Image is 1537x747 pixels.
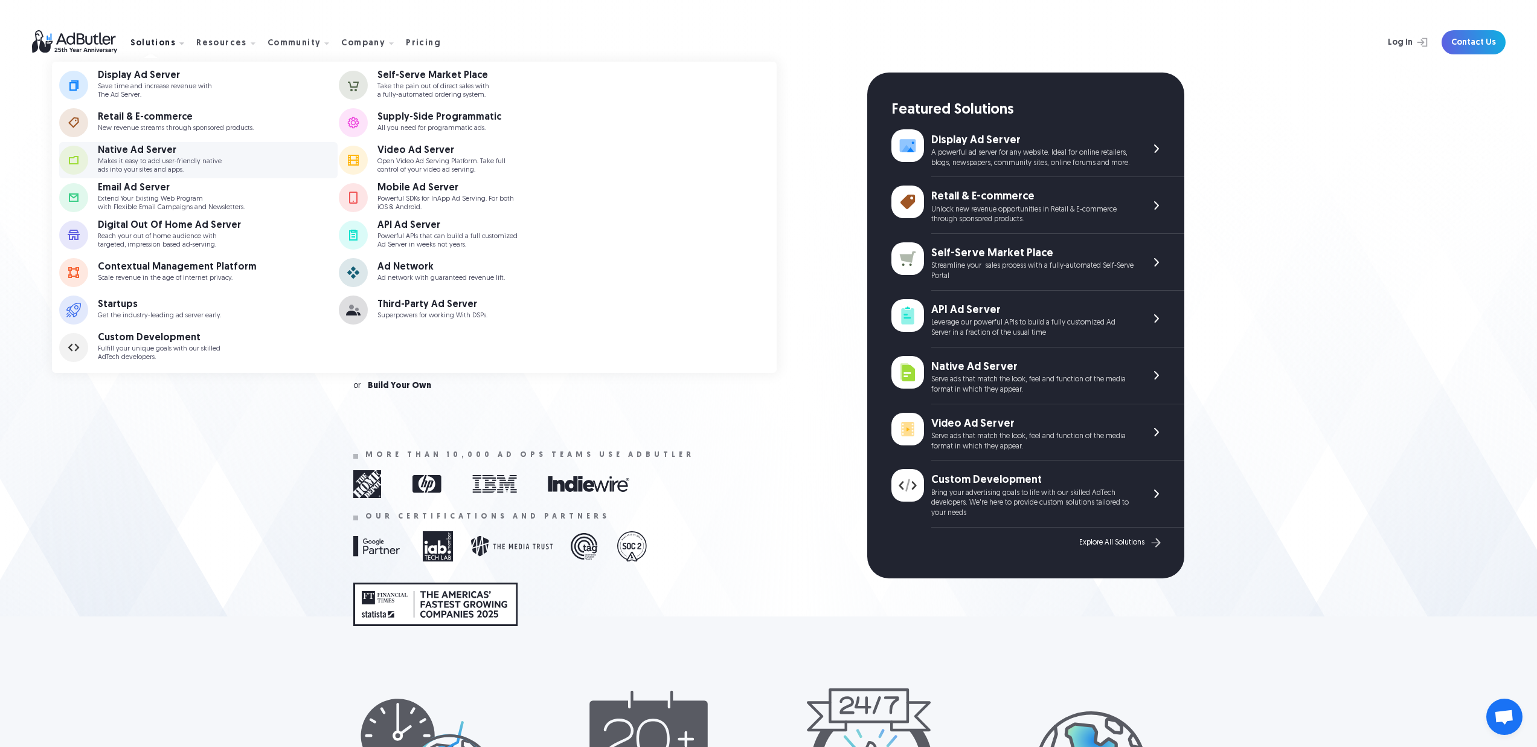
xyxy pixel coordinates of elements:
a: Video Ad Server Serve ads that match the look, feel and function of the media format in which the... [891,404,1184,461]
p: Powerful SDKs for InApp Ad Serving. For both iOS & Android. [377,195,514,211]
a: Log In [1356,30,1434,54]
div: Self-Serve Market Place [931,246,1134,261]
div: Serve ads that match the look, feel and function of the media format in which they appear. [931,375,1134,395]
div: Bring your advertising goals to life with our skilled AdTech developers. We're here to provide cu... [931,488,1134,519]
a: Native Ad Server Serve ads that match the look, feel and function of the media format in which th... [891,348,1184,404]
a: Custom Development Bring your advertising goals to life with our skilled AdTech developers. We're... [891,461,1184,528]
div: Email Ad Server [98,183,245,193]
a: Pricing [406,37,451,48]
a: Self-Serve Market Place Streamline your sales process with a fully-automated Self-Serve Portal [891,234,1184,291]
div: A powerful ad server for any website. Ideal for online retailers, blogs, newspapers, community si... [931,148,1134,169]
div: or [353,382,361,390]
a: Startups Get the industry-leading ad server early. [59,292,338,328]
div: Custom Development [98,333,220,343]
p: Powerful APIs that can build a full customized Ad Server in weeks not years. [377,233,518,248]
a: Retail & E-commerce Unlock new revenue opportunities in Retail & E-commerce through sponsored pro... [891,177,1184,234]
a: Ad Network Ad network with guaranteed revenue lift. [339,254,618,291]
a: Third-Party Ad Server Superpowers for working With DSPs. [339,292,618,328]
a: Explore All Solutions [1079,535,1164,551]
div: Retail & E-commerce [98,112,254,122]
a: Supply-Side Programmatic All you need for programmatic ads. [339,105,618,141]
a: Contact Us [1442,30,1506,54]
div: Startups [98,300,221,309]
p: Ad network with guaranteed revenue lift. [377,274,505,282]
div: Contextual Management Platform [98,262,257,272]
a: Contextual Management Platform Scale revenue in the age of internet privacy. [59,254,338,291]
p: Save time and increase revenue with The Ad Server. [98,83,212,99]
div: API Ad Server [931,303,1134,318]
a: Custom Development Fulfill your unique goals with our skilledAdTech developers. [59,329,338,366]
div: Our certifications and partners [365,513,610,521]
div: Community [268,39,321,48]
p: Scale revenue in the age of internet privacy. [98,274,257,282]
a: Video Ad Server Open Video Ad Serving Platform. Take fullcontrol of your video ad serving. [339,142,618,178]
p: Get the industry-leading ad server early. [98,312,221,320]
p: Reach your out of home audience with targeted, impression based ad-serving. [98,233,241,248]
a: API Ad Server Leverage our powerful APIs to build a fully customized Ad Server in a fraction of t... [891,291,1184,348]
div: Native Ad Server [931,360,1134,375]
a: API Ad Server Powerful APIs that can build a full customizedAd Server in weeks not years. [339,217,618,253]
p: All you need for programmatic ads. [377,124,501,132]
div: Ad Network [377,262,505,272]
div: Resources [196,39,247,48]
div: Mobile Ad Server [377,183,514,193]
div: Display Ad Server [98,71,212,80]
a: Native Ad Server Makes it easy to add user-friendly nativeads into your sites and apps. [59,142,338,178]
p: New revenue streams through sponsored products. [98,124,254,132]
div: Video Ad Server [377,146,505,155]
div: Explore All Solutions [1079,538,1144,547]
div: Native Ad Server [98,146,222,155]
a: Email Ad Server Extend Your Existing Web Programwith Flexible Email Campaigns and Newsletters. [59,179,338,216]
div: Solutions [130,39,176,48]
div: Digital Out Of Home Ad Server [98,221,241,230]
div: Retail & E-commerce [931,189,1134,204]
p: Makes it easy to add user-friendly native ads into your sites and apps. [98,158,222,173]
div: Streamline your sales process with a fully-automated Self-Serve Portal [931,261,1134,282]
p: Open Video Ad Serving Platform. Take full control of your video ad serving. [377,158,505,173]
div: Unlock new revenue opportunities in Retail & E-commerce through sponsored products. [931,205,1134,225]
div: Supply-Side Programmatic [377,112,501,122]
div: Open chat [1486,699,1523,735]
div: Display Ad Server [931,133,1134,148]
div: Leverage our powerful APIs to build a fully customized Ad Server in a fraction of the usual time [931,318,1134,338]
div: Video Ad Server [931,416,1134,432]
div: Company [341,39,385,48]
a: Retail & E-commerce New revenue streams through sponsored products. [59,105,338,141]
div: Custom Development [931,473,1134,488]
p: Take the pain out of direct sales with a fully-automated ordering system. [377,83,489,99]
div: More than 10,000 ad ops teams use adbutler [365,451,695,459]
div: Serve ads that match the look, feel and function of the media format in which they appear. [931,432,1134,452]
p: Extend Your Existing Web Program with Flexible Email Campaigns and Newsletters. [98,195,245,211]
p: Superpowers for working With DSPs. [377,312,487,320]
div: Self-Serve Market Place [377,71,489,80]
a: Display Ad Server A powerful ad server for any website. Ideal for online retailers, blogs, newspa... [891,121,1184,178]
div: Featured Solutions [891,100,1184,121]
a: Display Ad Server Save time and increase revenue withThe Ad Server. [59,67,338,103]
div: API Ad Server [377,221,518,230]
a: Build Your Own [368,382,431,390]
div: Pricing [406,39,441,48]
p: Fulfill your unique goals with our skilled AdTech developers. [98,345,220,361]
a: Digital Out Of Home Ad Server Reach your out of home audience withtargeted, impression based ad-s... [59,217,338,253]
div: Third-Party Ad Server [377,300,487,309]
a: Mobile Ad Server Powerful SDKs for InApp Ad Serving. For bothiOS & Android. [339,179,618,216]
a: Self-Serve Market Place Take the pain out of direct sales witha fully-automated ordering system. [339,67,618,103]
